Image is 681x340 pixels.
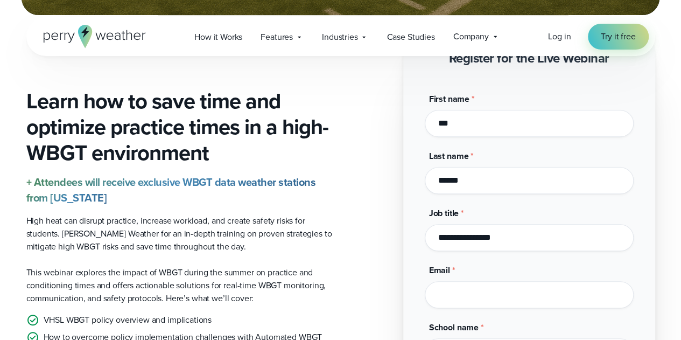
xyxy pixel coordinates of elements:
span: School name [429,321,479,334]
span: Try it free [601,30,635,43]
span: Industries [322,31,357,44]
p: VHSL WBGT policy overview and implications [44,314,212,327]
a: Case Studies [377,26,444,48]
h3: Learn how to save time and optimize practice times in a high-WBGT environment [26,88,332,166]
a: How it Works [185,26,251,48]
p: High heat can disrupt practice, increase workload, and create safety risks for students. [PERSON_... [26,214,332,253]
span: Features [261,31,293,44]
strong: Register for the Live Webinar [449,48,609,68]
span: Last name [429,150,469,162]
a: Log in [548,30,571,43]
span: How it Works [194,31,242,44]
span: Job title [429,207,459,219]
p: This webinar explores the impact of WBGT during the summer on practice and conditioning times and... [26,266,332,305]
span: Case Studies [387,31,434,44]
span: First name [429,93,469,105]
strong: + Attendees will receive exclusive WBGT data weather stations from [US_STATE] [26,174,316,206]
a: Try it free [588,24,648,50]
span: Email [429,264,450,276]
span: Company [453,30,489,43]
